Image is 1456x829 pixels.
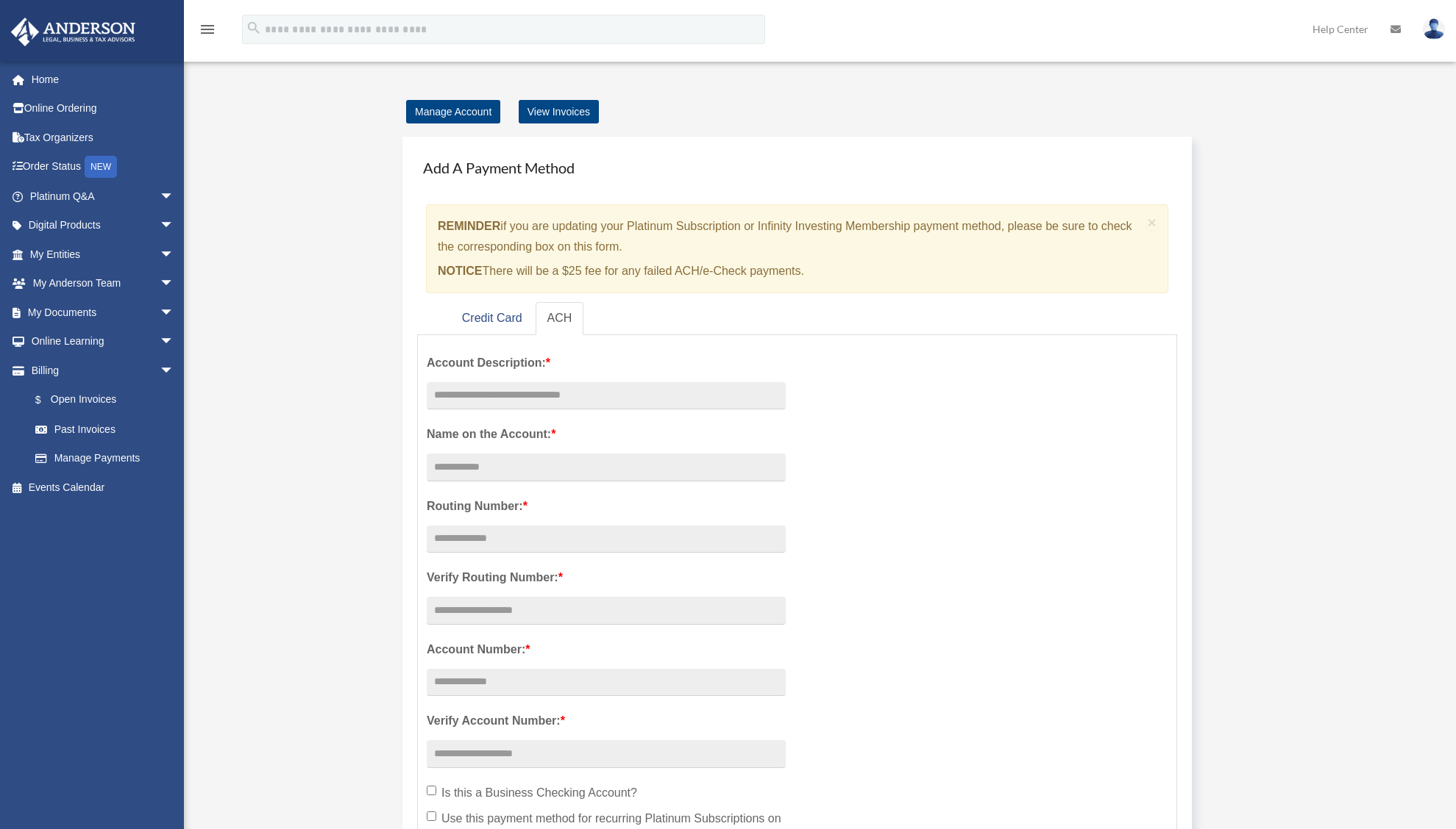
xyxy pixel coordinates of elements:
label: Account Number: [427,639,786,660]
span: arrow_drop_down [160,211,189,241]
span: arrow_drop_down [160,327,189,357]
label: Routing Number: [427,496,786,517]
label: Verify Routing Number: [427,567,786,588]
a: My Entitiesarrow_drop_down [10,240,196,269]
button: Close [1148,215,1157,230]
span: arrow_drop_down [160,240,189,270]
span: $ [43,391,51,409]
a: Order StatusNEW [10,152,196,182]
a: Manage Payments [21,444,189,473]
span: × [1148,214,1157,231]
a: My Anderson Teamarrow_drop_down [10,269,196,298]
img: User Pic [1423,18,1445,40]
strong: REMINDER [438,220,500,232]
i: menu [199,21,216,38]
a: Events Calendar [10,473,196,502]
a: Online Learningarrow_drop_down [10,327,196,356]
strong: NOTICE [438,265,482,277]
a: Digital Productsarrow_drop_down [10,211,196,240]
p: There will be a $25 fee for any failed ACH/e-Check payments. [438,261,1142,281]
span: arrow_drop_down [160,356,189,386]
a: Manage Account [406,100,500,123]
span: arrow_drop_down [160,182,189,212]
img: Anderson Advisors Platinum Portal [7,18,140,46]
a: Billingarrow_drop_down [10,356,196,385]
h4: Add A Payment Method [417,151,1177,184]
a: Credit Card [450,302,534,335]
a: Online Ordering [10,94,196,123]
a: View Invoices [519,100,599,123]
a: Home [10,65,196,94]
label: Verify Account Number: [427,711,786,731]
a: Tax Organizers [10,123,196,152]
span: arrow_drop_down [160,269,189,299]
div: NEW [85,156,117,178]
a: Past Invoices [21,414,196,444]
i: search [246,20,262,36]
a: ACH [536,302,584,335]
span: arrow_drop_down [160,298,189,328]
input: Is this a Business Checking Account? [427,786,436,795]
a: My Documentsarrow_drop_down [10,298,196,327]
a: Platinum Q&Aarrow_drop_down [10,182,196,211]
label: Is this a Business Checking Account? [427,783,786,803]
input: Use this payment method for recurring Platinum Subscriptions on my account. [427,811,436,821]
a: menu [199,26,216,38]
label: Name on the Account: [427,424,786,445]
a: $Open Invoices [21,385,196,415]
label: Account Description: [427,353,786,373]
div: if you are updating your Platinum Subscription or Infinity Investing Membership payment method, p... [426,204,1168,293]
